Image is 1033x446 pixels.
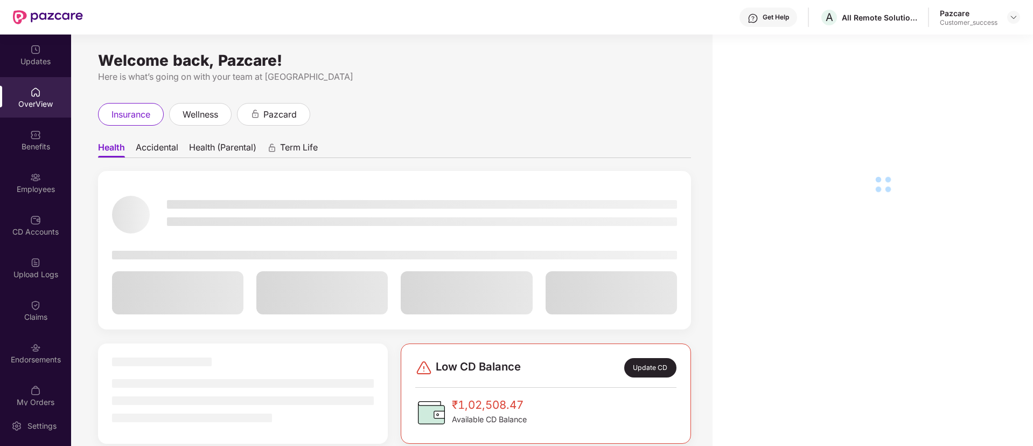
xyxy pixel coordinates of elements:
img: svg+xml;base64,PHN2ZyBpZD0iTXlfT3JkZXJzIiBkYXRhLW5hbWU9Ik15IE9yZGVycyIgeG1sbnM9Imh0dHA6Ly93d3cudz... [30,385,41,396]
img: svg+xml;base64,PHN2ZyBpZD0iU2V0dGluZy0yMHgyMCIgeG1sbnM9Imh0dHA6Ly93d3cudzMub3JnLzIwMDAvc3ZnIiB3aW... [11,421,22,431]
img: svg+xml;base64,PHN2ZyBpZD0iQmVuZWZpdHMiIHhtbG5zPSJodHRwOi8vd3d3LnczLm9yZy8yMDAwL3N2ZyIgd2lkdGg9Ij... [30,129,41,140]
span: Low CD Balance [436,358,521,378]
span: Term Life [280,142,318,157]
img: svg+xml;base64,PHN2ZyBpZD0iSGVscC0zMngzMiIgeG1sbnM9Imh0dHA6Ly93d3cudzMub3JnLzIwMDAvc3ZnIiB3aWR0aD... [748,13,758,24]
img: svg+xml;base64,PHN2ZyBpZD0iQ0RfQWNjb3VudHMiIGRhdGEtbmFtZT0iQ0QgQWNjb3VudHMiIHhtbG5zPSJodHRwOi8vd3... [30,215,41,225]
img: svg+xml;base64,PHN2ZyBpZD0iSG9tZSIgeG1sbnM9Imh0dHA6Ly93d3cudzMub3JnLzIwMDAvc3ZnIiB3aWR0aD0iMjAiIG... [30,87,41,98]
img: svg+xml;base64,PHN2ZyBpZD0iRW1wbG95ZWVzIiB4bWxucz0iaHR0cDovL3d3dy53My5vcmcvMjAwMC9zdmciIHdpZHRoPS... [30,172,41,183]
img: svg+xml;base64,PHN2ZyBpZD0iVXBkYXRlZCIgeG1sbnM9Imh0dHA6Ly93d3cudzMub3JnLzIwMDAvc3ZnIiB3aWR0aD0iMj... [30,44,41,55]
span: Available CD Balance [452,414,527,426]
span: A [826,11,833,24]
span: wellness [183,108,218,121]
span: ₹1,02,508.47 [452,396,527,414]
span: Accidental [136,142,178,157]
span: insurance [111,108,150,121]
div: Get Help [763,13,789,22]
div: Customer_success [940,18,997,27]
img: CDBalanceIcon [415,396,448,429]
img: New Pazcare Logo [13,10,83,24]
div: Settings [24,421,60,431]
div: animation [267,143,277,153]
div: Pazcare [940,8,997,18]
div: Update CD [624,358,676,378]
img: svg+xml;base64,PHN2ZyBpZD0iRGFuZ2VyLTMyeDMyIiB4bWxucz0iaHR0cDovL3d3dy53My5vcmcvMjAwMC9zdmciIHdpZH... [415,359,432,376]
div: Welcome back, Pazcare! [98,56,691,65]
img: svg+xml;base64,PHN2ZyBpZD0iVXBsb2FkX0xvZ3MiIGRhdGEtbmFtZT0iVXBsb2FkIExvZ3MiIHhtbG5zPSJodHRwOi8vd3... [30,257,41,268]
span: Health (Parental) [189,142,256,157]
div: Here is what’s going on with your team at [GEOGRAPHIC_DATA] [98,70,691,84]
div: animation [250,109,260,119]
div: All Remote Solutions Private Limited [842,12,917,23]
span: Health [98,142,125,157]
span: pazcard [263,108,297,121]
img: svg+xml;base64,PHN2ZyBpZD0iQ2xhaW0iIHhtbG5zPSJodHRwOi8vd3d3LnczLm9yZy8yMDAwL3N2ZyIgd2lkdGg9IjIwIi... [30,300,41,311]
img: svg+xml;base64,PHN2ZyBpZD0iRW5kb3JzZW1lbnRzIiB4bWxucz0iaHR0cDovL3d3dy53My5vcmcvMjAwMC9zdmciIHdpZH... [30,342,41,353]
img: svg+xml;base64,PHN2ZyBpZD0iRHJvcGRvd24tMzJ4MzIiIHhtbG5zPSJodHRwOi8vd3d3LnczLm9yZy8yMDAwL3N2ZyIgd2... [1009,13,1018,22]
